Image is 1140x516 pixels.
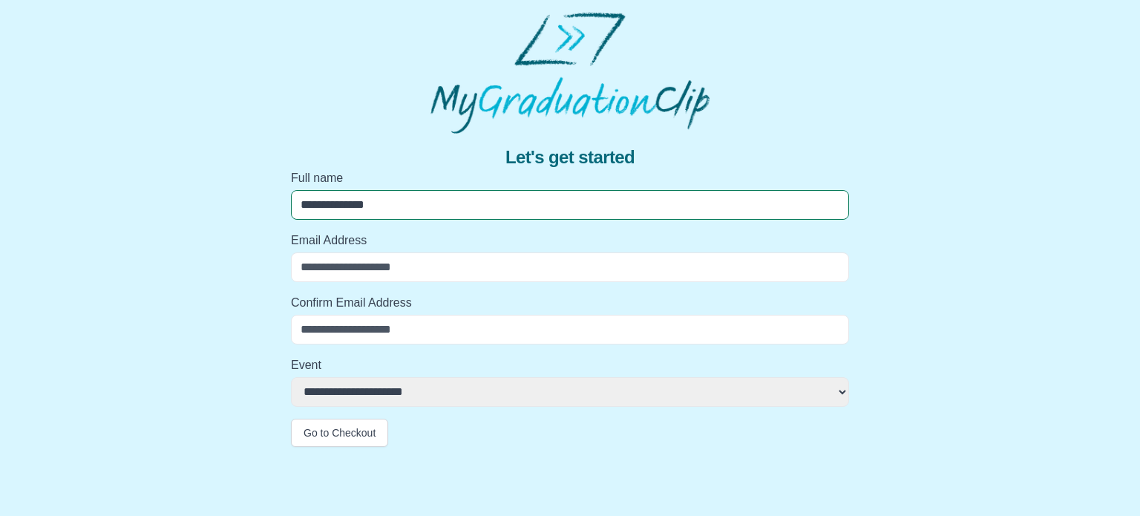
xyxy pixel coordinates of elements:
img: MyGraduationClip [430,12,710,134]
label: Email Address [291,232,849,249]
label: Event [291,356,849,374]
button: Go to Checkout [291,419,388,447]
label: Confirm Email Address [291,294,849,312]
label: Full name [291,169,849,187]
span: Let's get started [505,146,635,169]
